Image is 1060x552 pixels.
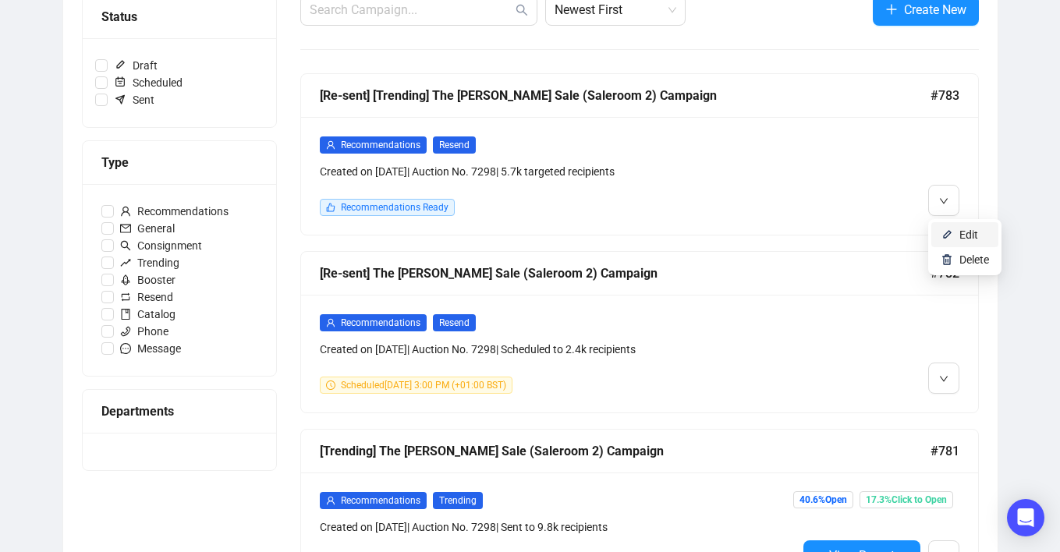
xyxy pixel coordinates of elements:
span: Recommendations [341,317,420,328]
span: Resend [433,136,476,154]
span: Edit [959,228,978,241]
span: clock-circle [326,380,335,390]
span: Consignment [114,237,208,254]
span: book [120,309,131,320]
input: Search Campaign... [310,1,512,19]
span: Scheduled [DATE] 3:00 PM (+01:00 BST) [341,380,506,391]
div: Created on [DATE] | Auction No. 7298 | Sent to 9.8k recipients [320,518,797,536]
span: rocket [120,274,131,285]
div: Open Intercom Messenger [1007,499,1044,536]
span: Recommendations [341,495,420,506]
div: [Re-sent] [Trending] The [PERSON_NAME] Sale (Saleroom 2) Campaign [320,86,931,105]
span: user [326,140,335,150]
span: user [120,206,131,217]
img: svg+xml;base64,PHN2ZyB4bWxucz0iaHR0cDovL3d3dy53My5vcmcvMjAwMC9zdmciIHhtbG5zOnhsaW5rPSJodHRwOi8vd3... [941,228,953,241]
img: svg+xml;base64,PHN2ZyB4bWxucz0iaHR0cDovL3d3dy53My5vcmcvMjAwMC9zdmciIHhtbG5zOnhsaW5rPSJodHRwOi8vd3... [941,253,953,266]
span: Booster [114,271,182,288]
span: 40.6% Open [793,491,853,508]
span: message [120,343,131,354]
span: retweet [120,292,131,303]
span: Recommendations Ready [341,202,448,213]
span: General [114,220,181,237]
div: Type [101,153,257,172]
a: [Re-sent] [Trending] The [PERSON_NAME] Sale (Saleroom 2) Campaign#783userRecommendationsResendCre... [300,73,979,235]
span: user [326,318,335,327]
div: Status [101,7,257,27]
span: Scheduled [108,74,189,91]
span: Trending [433,492,483,509]
span: Recommendations [341,140,420,150]
span: plus [885,3,898,16]
span: Catalog [114,306,182,323]
span: search [516,4,528,16]
span: Trending [114,254,186,271]
span: Message [114,340,187,357]
span: #783 [931,86,959,105]
a: [Re-sent] The [PERSON_NAME] Sale (Saleroom 2) Campaign#782userRecommendationsResendCreated on [DA... [300,251,979,413]
span: search [120,240,131,251]
span: down [939,374,948,384]
span: rise [120,257,131,268]
div: Created on [DATE] | Auction No. 7298 | Scheduled to 2.4k recipients [320,341,797,358]
span: Draft [108,57,164,74]
div: [Trending] The [PERSON_NAME] Sale (Saleroom 2) Campaign [320,441,931,461]
span: Resend [433,314,476,331]
div: [Re-sent] The [PERSON_NAME] Sale (Saleroom 2) Campaign [320,264,931,283]
span: mail [120,223,131,234]
span: Delete [959,253,989,266]
span: 17.3% Click to Open [860,491,953,508]
div: Departments [101,402,257,421]
span: #781 [931,441,959,461]
span: Resend [114,288,179,306]
div: Created on [DATE] | Auction No. 7298 | 5.7k targeted recipients [320,163,797,180]
span: like [326,203,335,212]
span: down [939,196,948,206]
span: Sent [108,91,161,108]
span: phone [120,326,131,337]
span: Recommendations [114,203,235,220]
span: user [326,496,335,505]
span: Phone [114,323,175,340]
